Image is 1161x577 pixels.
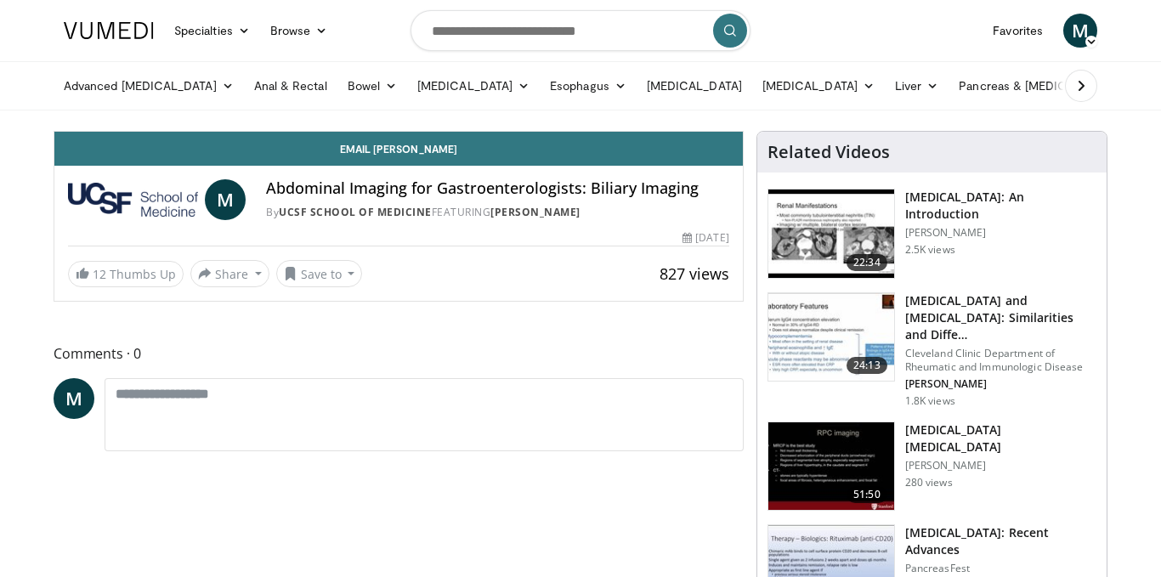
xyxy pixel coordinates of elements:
a: Pancreas & [MEDICAL_DATA] [949,69,1147,103]
img: UCSF School of Medicine [68,179,198,220]
a: Liver [885,69,949,103]
a: [PERSON_NAME] [490,205,580,219]
a: Browse [260,14,338,48]
a: 51:50 [MEDICAL_DATA] [MEDICAL_DATA] [PERSON_NAME] 280 views [767,421,1096,512]
input: Search topics, interventions [411,10,750,51]
h3: [MEDICAL_DATA] and [MEDICAL_DATA]: Similarities and Diffe… [905,292,1096,343]
h4: Related Videos [767,142,890,162]
a: Anal & Rectal [244,69,337,103]
span: 22:34 [847,254,887,271]
a: Email [PERSON_NAME] [54,132,743,166]
p: [PERSON_NAME] [905,377,1096,391]
button: Save to [276,260,363,287]
a: M [205,179,246,220]
img: 47980f05-c0f7-4192-9362-4cb0fcd554e5.150x105_q85_crop-smart_upscale.jpg [768,190,894,278]
a: Bowel [337,69,407,103]
a: UCSF School of Medicine [279,205,432,219]
div: [DATE] [682,230,728,246]
span: 12 [93,266,106,282]
h3: [MEDICAL_DATA] [MEDICAL_DATA] [905,421,1096,455]
a: M [1063,14,1097,48]
div: By FEATURING [266,205,728,220]
a: 24:13 [MEDICAL_DATA] and [MEDICAL_DATA]: Similarities and Diffe… Cleveland Clinic Department of R... [767,292,1096,408]
p: 280 views [905,476,953,489]
p: [PERSON_NAME] [905,226,1096,240]
span: 24:13 [847,357,887,374]
span: 51:50 [847,486,887,503]
img: 5f02b353-f81e-40e5-bc35-c432a737a304.150x105_q85_crop-smart_upscale.jpg [768,422,894,511]
a: Specialties [164,14,260,48]
h3: [MEDICAL_DATA]: Recent Advances [905,524,1096,558]
a: Esophagus [540,69,637,103]
a: [MEDICAL_DATA] [752,69,885,103]
a: [MEDICAL_DATA] [637,69,752,103]
p: Cleveland Clinic Department of Rheumatic and Immunologic Disease [905,347,1096,374]
span: 827 views [660,263,729,284]
p: [PERSON_NAME] [905,459,1096,472]
p: PancreasFest [905,562,1096,575]
p: 1.8K views [905,394,955,408]
img: 639ae221-5c05-4739-ae6e-a8d6e95da367.150x105_q85_crop-smart_upscale.jpg [768,293,894,382]
a: Advanced [MEDICAL_DATA] [54,69,244,103]
h4: Abdominal Imaging for Gastroenterologists: Biliary Imaging [266,179,728,198]
a: 22:34 [MEDICAL_DATA]: An Introduction [PERSON_NAME] 2.5K views [767,189,1096,279]
p: 2.5K views [905,243,955,257]
h3: [MEDICAL_DATA]: An Introduction [905,189,1096,223]
a: Favorites [983,14,1053,48]
span: Comments 0 [54,342,744,365]
a: [MEDICAL_DATA] [407,69,540,103]
img: VuMedi Logo [64,22,154,39]
a: 12 Thumbs Up [68,261,184,287]
button: Share [190,260,269,287]
a: M [54,378,94,419]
